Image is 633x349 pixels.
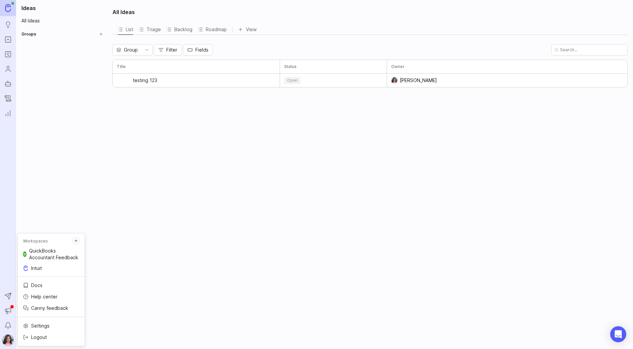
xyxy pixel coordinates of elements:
[2,48,14,60] a: Roadmaps
[2,107,14,119] a: Reporting
[2,305,14,317] button: Announcements
[31,293,58,300] p: Help center
[124,46,138,54] span: Group
[2,290,14,302] button: Send to Autopilot
[18,263,85,274] a: Intuit
[166,25,192,34] div: Backlog
[118,24,133,34] button: List
[284,63,296,70] h3: Status
[133,77,157,84] span: testing 123
[154,44,182,56] button: Filter
[198,24,227,34] button: Roadmap
[2,320,14,332] button: Notifications
[96,29,106,39] button: Create Group
[2,33,14,46] a: Portal
[560,47,625,53] input: Search...
[31,334,47,341] p: Logout
[2,19,14,31] a: Ideas
[166,24,192,34] button: Backlog
[18,321,85,331] a: Settings
[19,16,106,25] a: All Ideas
[610,326,626,342] div: Open Intercom Messenger
[112,8,135,16] h2: All Ideas
[5,4,11,12] img: Canny Home
[195,47,208,53] span: Fields
[23,238,48,244] p: Workspaces
[21,31,36,38] h2: Groups
[31,323,50,329] p: Settings
[198,25,227,34] div: Roadmap
[117,63,126,70] h3: Title
[18,246,85,263] a: QuickBooks Accountant Feedback
[118,25,133,34] div: List
[400,77,437,84] span: [PERSON_NAME]
[166,47,177,53] span: Filter
[2,92,14,104] a: Changelog
[19,4,106,12] h1: Ideas
[391,63,404,70] h3: Owner
[2,78,14,90] a: Autopilot
[183,44,213,56] button: Fields
[391,74,490,87] button: Aditi Sahani[PERSON_NAME]
[2,334,14,346] img: Aditi Sahani
[2,63,14,75] a: Users
[139,25,161,34] div: Triage
[18,303,85,313] a: Canny feedback
[18,280,85,291] a: Docs
[391,77,398,84] img: Aditi Sahani
[31,265,42,272] p: Intuit
[287,78,298,83] span: open
[238,25,257,34] button: View
[29,248,79,261] p: QuickBooks Accountant Feedback
[133,74,276,87] a: testing 123
[139,24,161,34] button: Triage
[18,291,85,302] a: Help center
[31,305,68,311] p: Canny feedback
[112,44,153,56] div: toggle menu
[73,237,79,244] a: Create a new workspace
[142,47,152,53] svg: toggle icon
[31,282,42,289] p: Docs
